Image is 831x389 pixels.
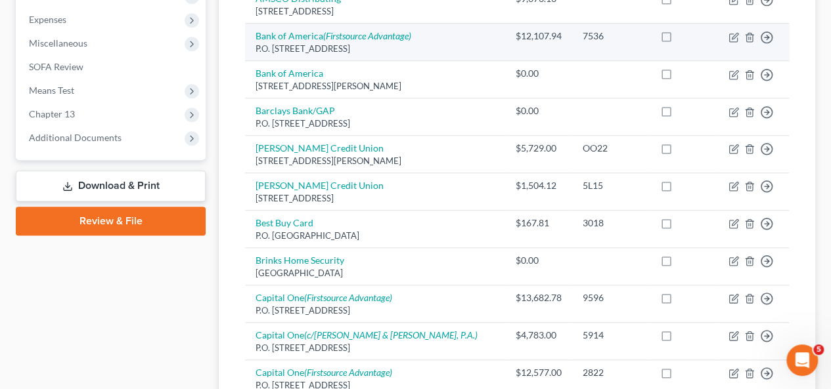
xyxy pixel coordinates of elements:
[516,142,562,155] div: $5,729.00
[583,329,639,342] div: 5914
[304,367,392,378] i: (Firstsource Advantage)
[516,366,562,379] div: $12,577.00
[256,292,392,303] a: Capital One(Firstsource Advantage)
[256,192,494,205] div: [STREET_ADDRESS]
[304,329,478,340] i: (c/[PERSON_NAME] & [PERSON_NAME], P.A.)
[256,304,494,317] div: P.O. [STREET_ADDRESS]
[583,30,639,43] div: 7536
[256,180,384,191] a: [PERSON_NAME] Credit Union
[786,344,818,376] iframe: Intercom live chat
[256,342,494,354] div: P.O. [STREET_ADDRESS]
[256,155,494,167] div: [STREET_ADDRESS][PERSON_NAME]
[256,30,411,41] a: Bank of America(Firstsource Advantage)
[256,267,494,279] div: [GEOGRAPHIC_DATA]
[516,179,562,192] div: $1,504.12
[18,55,206,79] a: SOFA Review
[516,254,562,267] div: $0.00
[516,329,562,342] div: $4,783.00
[256,43,494,55] div: P.O. [STREET_ADDRESS]
[29,37,87,49] span: Miscellaneous
[583,179,639,192] div: 5L15
[29,14,66,25] span: Expenses
[256,68,323,79] a: Bank of America
[256,230,494,242] div: P.O. [GEOGRAPHIC_DATA]
[516,67,562,80] div: $0.00
[583,216,639,230] div: 3018
[256,5,494,18] div: [STREET_ADDRESS]
[516,104,562,117] div: $0.00
[256,117,494,130] div: P.O. [STREET_ADDRESS]
[583,291,639,304] div: 9596
[256,80,494,92] div: [STREET_ADDRESS][PERSON_NAME]
[16,207,206,235] a: Review & File
[256,255,344,266] a: Brinks Home Security
[516,30,562,43] div: $12,107.94
[29,108,75,119] span: Chapter 13
[256,105,335,116] a: Barclays Bank/GAP
[29,132,122,143] span: Additional Documents
[29,61,83,72] span: SOFA Review
[256,142,384,154] a: [PERSON_NAME] Credit Union
[516,291,562,304] div: $13,682.78
[16,171,206,201] a: Download & Print
[304,292,392,303] i: (Firstsource Advantage)
[256,217,313,228] a: Best Buy Card
[516,216,562,230] div: $167.81
[323,30,411,41] i: (Firstsource Advantage)
[256,329,478,340] a: Capital One(c/[PERSON_NAME] & [PERSON_NAME], P.A.)
[583,366,639,379] div: 2822
[29,85,74,96] span: Means Test
[256,367,392,378] a: Capital One(Firstsource Advantage)
[813,344,824,355] span: 5
[583,142,639,155] div: OO22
